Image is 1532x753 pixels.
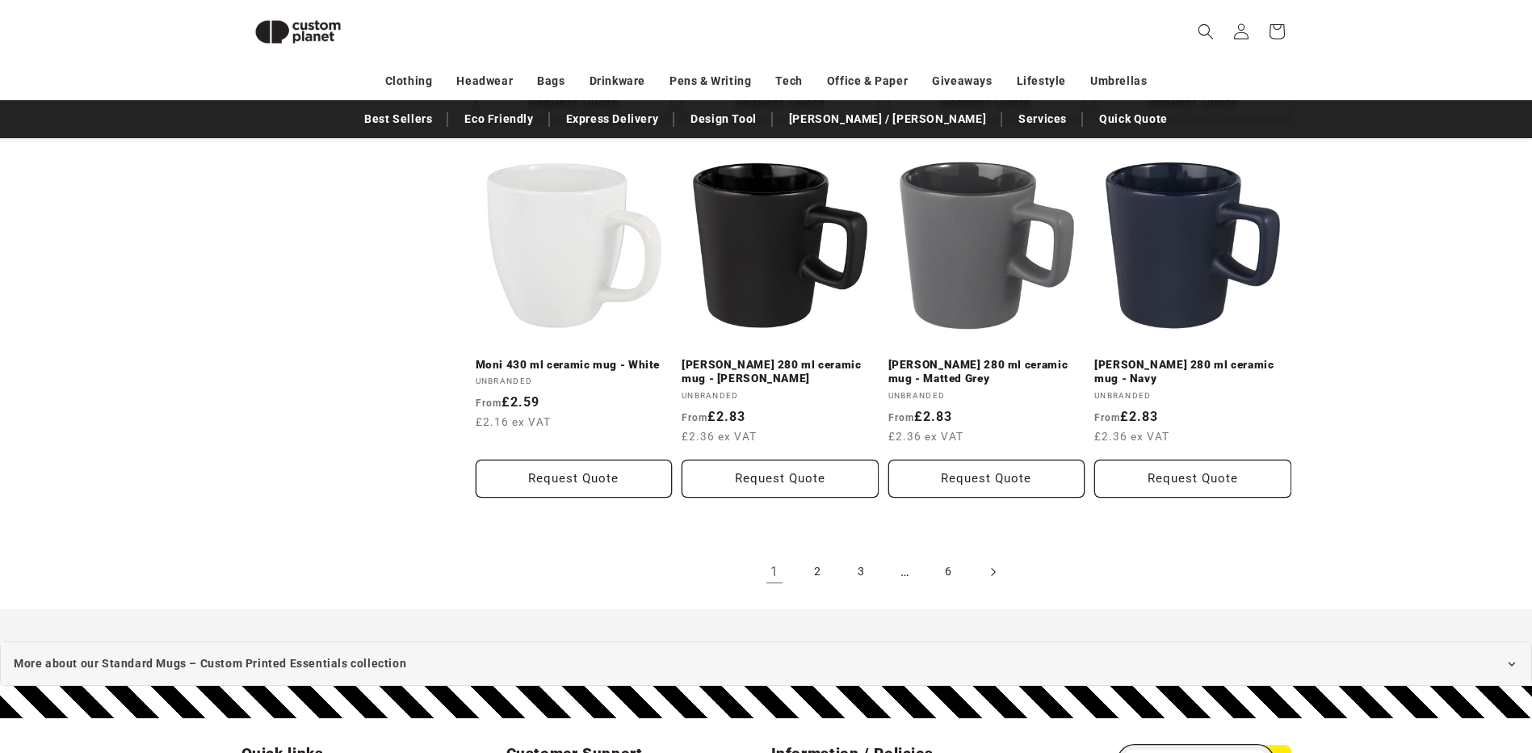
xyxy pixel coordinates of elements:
[1094,460,1291,498] button: Request Quote
[1188,14,1224,49] summary: Search
[888,460,1085,498] button: Request Quote
[932,67,992,95] a: Giveaways
[682,105,765,133] a: Design Tool
[844,554,879,590] a: Page 3
[456,67,513,95] a: Headwear
[775,67,802,95] a: Tech
[1262,578,1532,753] iframe: Chat Widget
[975,554,1010,590] a: Next page
[590,67,645,95] a: Drinkware
[456,105,541,133] a: Eco Friendly
[476,554,1291,590] nav: Pagination
[888,358,1085,386] a: [PERSON_NAME] 280 ml ceramic mug - Matted Grey
[356,105,440,133] a: Best Sellers
[888,554,923,590] span: …
[1010,105,1075,133] a: Services
[476,358,673,372] a: Moni 430 ml ceramic mug - White
[682,460,879,498] button: Request Quote
[241,6,355,57] img: Custom Planet
[757,554,792,590] a: Page 1
[781,105,994,133] a: [PERSON_NAME] / [PERSON_NAME]
[1091,105,1176,133] a: Quick Quote
[537,67,565,95] a: Bags
[385,67,433,95] a: Clothing
[669,67,751,95] a: Pens & Writing
[1017,67,1066,95] a: Lifestyle
[558,105,667,133] a: Express Delivery
[800,554,836,590] a: Page 2
[14,654,406,674] span: More about our Standard Mugs – Custom Printed Essentials collection
[682,358,879,386] a: [PERSON_NAME] 280 ml ceramic mug - [PERSON_NAME]
[1094,358,1291,386] a: [PERSON_NAME] 280 ml ceramic mug - Navy
[931,554,967,590] a: Page 6
[1090,67,1147,95] a: Umbrellas
[476,460,673,498] button: Request Quote
[827,67,908,95] a: Office & Paper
